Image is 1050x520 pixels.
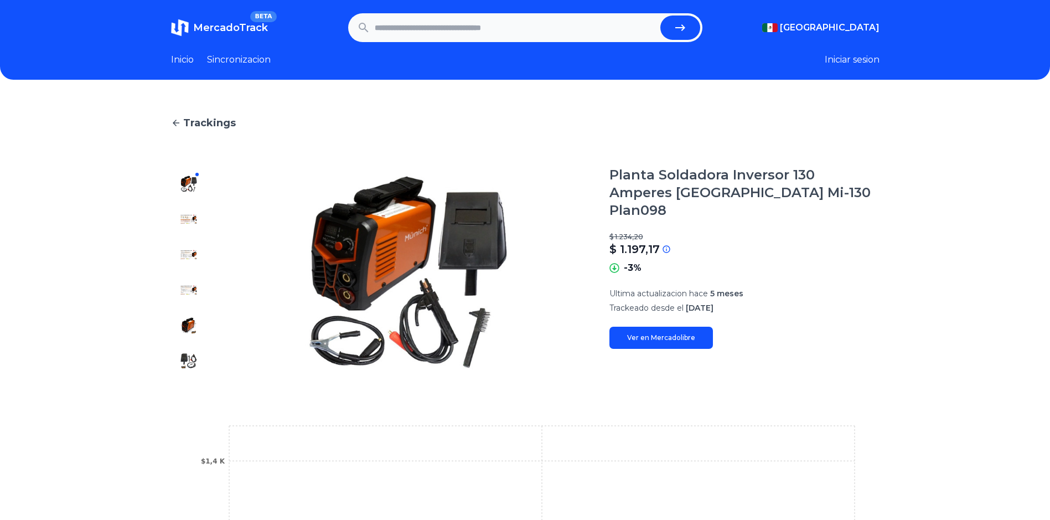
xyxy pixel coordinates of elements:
[686,303,713,313] span: [DATE]
[780,21,880,34] span: [GEOGRAPHIC_DATA]
[825,53,880,66] button: Iniciar sesion
[609,233,880,241] p: $ 1.234,20
[180,317,198,334] img: Planta Soldadora Inversor 130 Amperes Munich Mi-130 Plan098
[193,22,268,34] span: MercadoTrack
[183,115,236,131] span: Trackings
[250,11,276,22] span: BETA
[171,53,194,66] a: Inicio
[229,166,587,379] img: Planta Soldadora Inversor 130 Amperes Munich Mi-130 Plan098
[180,246,198,264] img: Planta Soldadora Inversor 130 Amperes Munich Mi-130 Plan098
[171,19,268,37] a: MercadoTrackBETA
[609,303,684,313] span: Trackeado desde el
[180,210,198,228] img: Planta Soldadora Inversor 130 Amperes Munich Mi-130 Plan098
[180,352,198,370] img: Planta Soldadora Inversor 130 Amperes Munich Mi-130 Plan098
[609,166,880,219] h1: Planta Soldadora Inversor 130 Amperes [GEOGRAPHIC_DATA] Mi-130 Plan098
[207,53,271,66] a: Sincronizacion
[609,289,708,298] span: Ultima actualizacion hace
[171,19,189,37] img: MercadoTrack
[171,115,880,131] a: Trackings
[609,327,713,349] a: Ver en Mercadolibre
[180,175,198,193] img: Planta Soldadora Inversor 130 Amperes Munich Mi-130 Plan098
[762,21,880,34] button: [GEOGRAPHIC_DATA]
[200,457,225,465] tspan: $1,4 K
[609,241,660,257] p: $ 1.197,17
[710,289,743,298] span: 5 meses
[762,23,778,32] img: Mexico
[624,261,642,275] p: -3%
[180,281,198,299] img: Planta Soldadora Inversor 130 Amperes Munich Mi-130 Plan098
